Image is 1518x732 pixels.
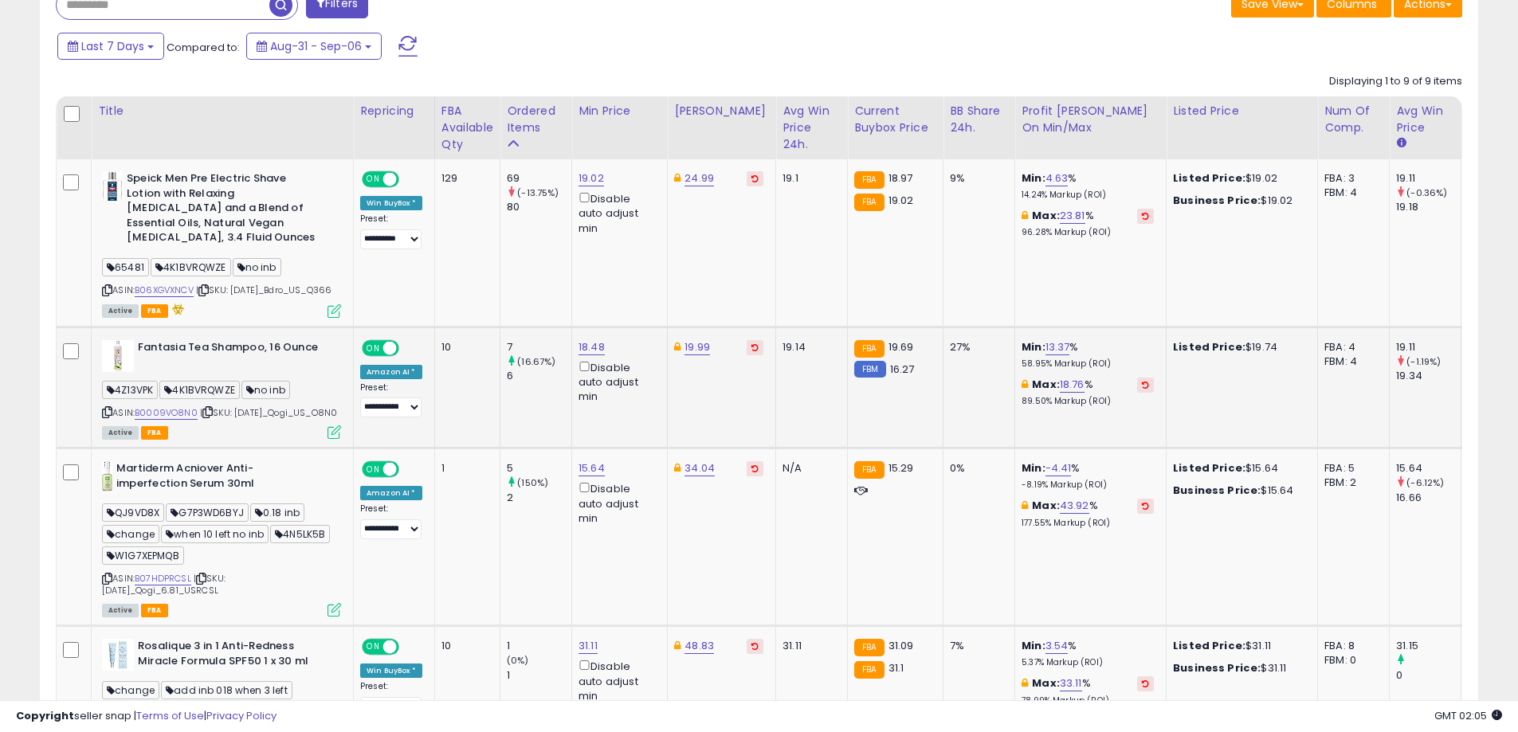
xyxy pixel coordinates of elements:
span: 19.69 [888,339,914,354]
div: 19.1 [783,171,835,186]
div: Amazon AI * [360,486,422,500]
span: ON [363,341,383,354]
div: 27% [950,340,1002,354]
div: 129 [441,171,488,186]
a: 24.99 [684,170,714,186]
span: 16.27 [890,362,915,377]
a: B0009VO8N0 [135,406,198,420]
p: 177.55% Markup (ROI) [1022,518,1154,529]
div: ASIN: [102,171,341,315]
a: B06XGVXNCV [135,284,194,297]
div: FBA Available Qty [441,103,493,153]
span: change [102,525,159,543]
span: OFF [397,463,422,476]
div: Ordered Items [507,103,565,136]
div: $19.74 [1173,340,1305,354]
div: 9% [950,171,1002,186]
span: ON [363,463,383,476]
div: % [1022,639,1154,668]
b: Min: [1022,339,1045,354]
span: Aug-31 - Sep-06 [270,38,362,54]
span: ON [363,173,383,186]
a: 31.11 [579,638,598,654]
b: Min: [1022,460,1045,476]
div: [PERSON_NAME] [674,103,769,119]
div: $15.64 [1173,483,1305,498]
span: All listings currently available for purchase on Amazon [102,604,139,617]
a: B07HDPRCSL [135,572,191,585]
span: 4K1BVRQWZE [159,381,240,399]
small: (-1.19%) [1406,355,1441,368]
div: 6 [507,369,571,383]
div: Repricing [360,103,428,119]
small: FBA [854,194,884,211]
div: Disable auto adjust min [579,480,655,526]
div: 19.18 [1396,200,1461,214]
div: Preset: [360,213,422,249]
div: Preset: [360,681,422,717]
th: The percentage added to the cost of goods (COGS) that forms the calculator for Min & Max prices. [1015,96,1167,159]
div: seller snap | | [16,709,277,724]
span: G7P3WD6BYJ [166,503,249,522]
a: 34.04 [684,460,715,476]
span: 18.97 [888,170,913,186]
span: All listings currently available for purchase on Amazon [102,304,139,318]
img: 41Ved7FVtpL._SL40_.jpg [102,340,134,372]
div: 10 [441,639,488,653]
div: Avg Win Price [1396,103,1454,136]
b: Max: [1032,208,1060,223]
div: Amazon AI * [360,365,422,379]
div: Disable auto adjust min [579,190,655,236]
b: Fantasia Tea Shampoo, 16 Ounce [138,340,331,359]
div: FBM: 4 [1324,186,1377,200]
a: 15.64 [579,460,605,476]
span: 31.09 [888,638,914,653]
b: Rosalique 3 in 1 Anti-Redness Miracle Formula SPF50 1 x 30 ml [138,639,331,672]
img: 31XfaHn4lnL._SL40_.jpg [102,461,112,493]
div: 31.11 [783,639,835,653]
span: 4K1BVRQWZE [151,258,231,276]
div: $31.11 [1173,661,1305,675]
b: Martiderm Acniover Anti-imperfection Serum 30ml [116,461,310,495]
b: Business Price: [1173,660,1261,675]
div: FBA: 8 [1324,639,1377,653]
small: (16.67%) [517,355,555,368]
div: 1 [507,668,571,683]
strong: Copyright [16,708,74,723]
span: FBA [141,304,168,318]
span: FBA [141,426,168,440]
div: 19.11 [1396,171,1461,186]
small: FBA [854,661,884,679]
i: hazardous material [168,303,185,315]
span: no inb [233,258,281,276]
div: 1 [507,639,571,653]
a: Privacy Policy [206,708,277,723]
div: Title [98,103,347,119]
span: All listings currently available for purchase on Amazon [102,426,139,440]
small: Avg Win Price. [1396,136,1406,151]
span: QJ9VD8X [102,503,164,522]
div: 31.15 [1396,639,1461,653]
p: 96.28% Markup (ROI) [1022,227,1154,238]
div: $19.02 [1173,171,1305,186]
b: Business Price: [1173,193,1261,208]
a: 19.99 [684,339,710,355]
b: Listed Price: [1173,638,1245,653]
span: 2025-09-14 02:05 GMT [1434,708,1502,723]
span: 4N5LK5B [270,525,330,543]
div: 16.66 [1396,491,1461,505]
a: 43.92 [1060,498,1089,514]
b: Listed Price: [1173,460,1245,476]
div: % [1022,378,1154,407]
small: FBA [854,340,884,358]
small: FBM [854,361,885,378]
a: 4.63 [1045,170,1069,186]
div: Disable auto adjust min [579,657,655,703]
span: when 10 left no inb [161,525,269,543]
a: 19.02 [579,170,604,186]
b: Business Price: [1173,483,1261,498]
div: 10 [441,340,488,354]
div: % [1022,209,1154,238]
div: 5 [507,461,571,476]
span: 65481 [102,258,149,276]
